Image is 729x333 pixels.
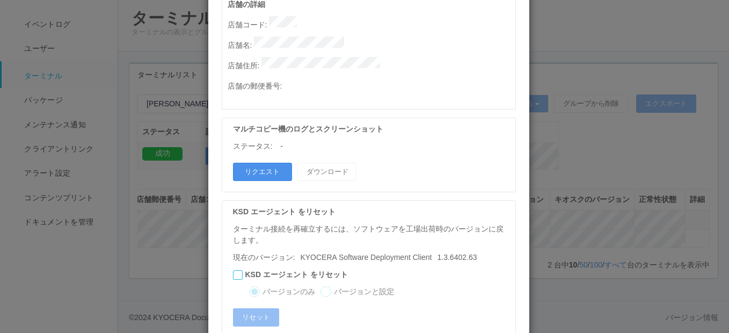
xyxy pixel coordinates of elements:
[297,163,356,181] button: ダウンロード
[233,308,279,327] button: リセット
[245,269,348,280] label: KSD エージェント をリセット
[228,16,515,31] p: 店舗コード :
[334,286,394,298] label: バージョンと設定
[228,77,515,92] p: 店舗の郵便番号 :
[295,253,477,262] span: 1.3.6402.63
[300,253,432,262] span: KYOCERA Software Deployment Client
[233,141,273,152] p: ステータス:
[233,223,510,247] p: ターミナル接続を再確立するには、ソフトウェアを工場出荷時のバージョンに戻します。
[233,124,510,135] p: マルチコピー機のログとスクリーンショット
[228,57,515,71] p: 店舗住所 :
[263,286,315,298] label: バージョンのみ
[233,252,510,263] p: 現在のバージョン:
[233,163,292,181] button: リクエスト
[233,206,510,218] p: KSD エージェント をリセット
[228,37,515,51] p: 店舗名 :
